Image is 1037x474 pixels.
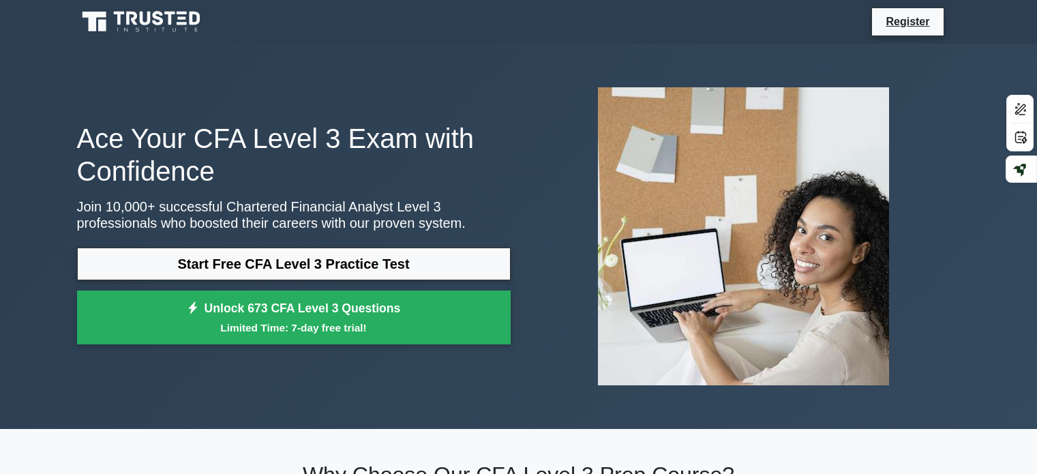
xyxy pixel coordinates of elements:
a: Unlock 673 CFA Level 3 QuestionsLimited Time: 7-day free trial! [77,291,511,345]
p: Join 10,000+ successful Chartered Financial Analyst Level 3 professionals who boosted their caree... [77,198,511,231]
small: Limited Time: 7-day free trial! [94,320,494,336]
a: Start Free CFA Level 3 Practice Test [77,248,511,280]
a: Register [877,13,937,30]
h1: Ace Your CFA Level 3 Exam with Confidence [77,122,511,188]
